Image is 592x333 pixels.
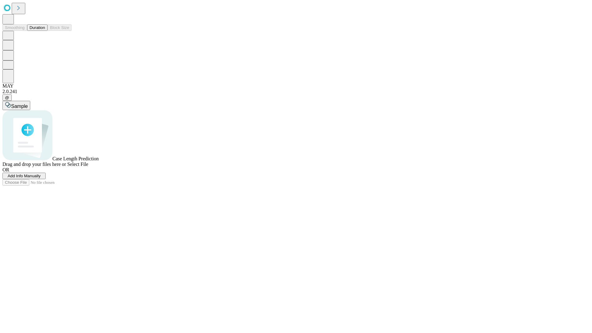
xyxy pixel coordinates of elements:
[11,104,28,109] span: Sample
[2,94,12,101] button: @
[2,162,66,167] span: Drag and drop your files here or
[2,89,590,94] div: 2.0.241
[5,95,9,100] span: @
[67,162,88,167] span: Select File
[27,24,47,31] button: Duration
[2,167,9,172] span: OR
[47,24,72,31] button: Block Size
[52,156,99,161] span: Case Length Prediction
[2,101,30,110] button: Sample
[2,173,46,179] button: Add Info Manually
[2,24,27,31] button: Smoothing
[8,174,41,178] span: Add Info Manually
[2,83,590,89] div: MAY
